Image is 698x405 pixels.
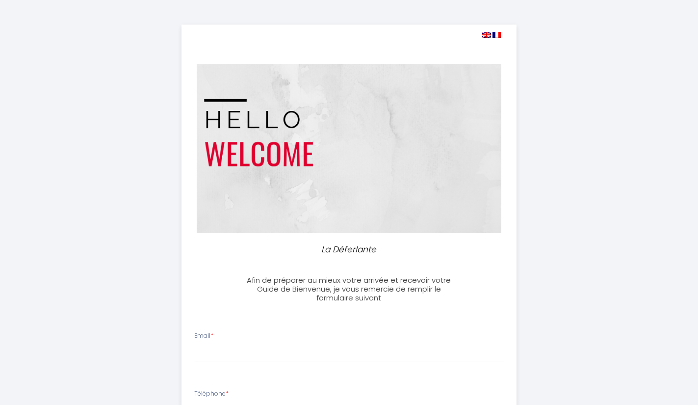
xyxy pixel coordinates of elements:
img: en.png [482,32,491,38]
label: Email [194,331,213,341]
img: fr.png [492,32,501,38]
h3: Afin de préparer au mieux votre arrivée et recevoir votre Guide de Bienvenue, je vous remercie de... [240,276,458,302]
p: La Déferlante [244,243,454,256]
label: Téléphone [194,389,229,399]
